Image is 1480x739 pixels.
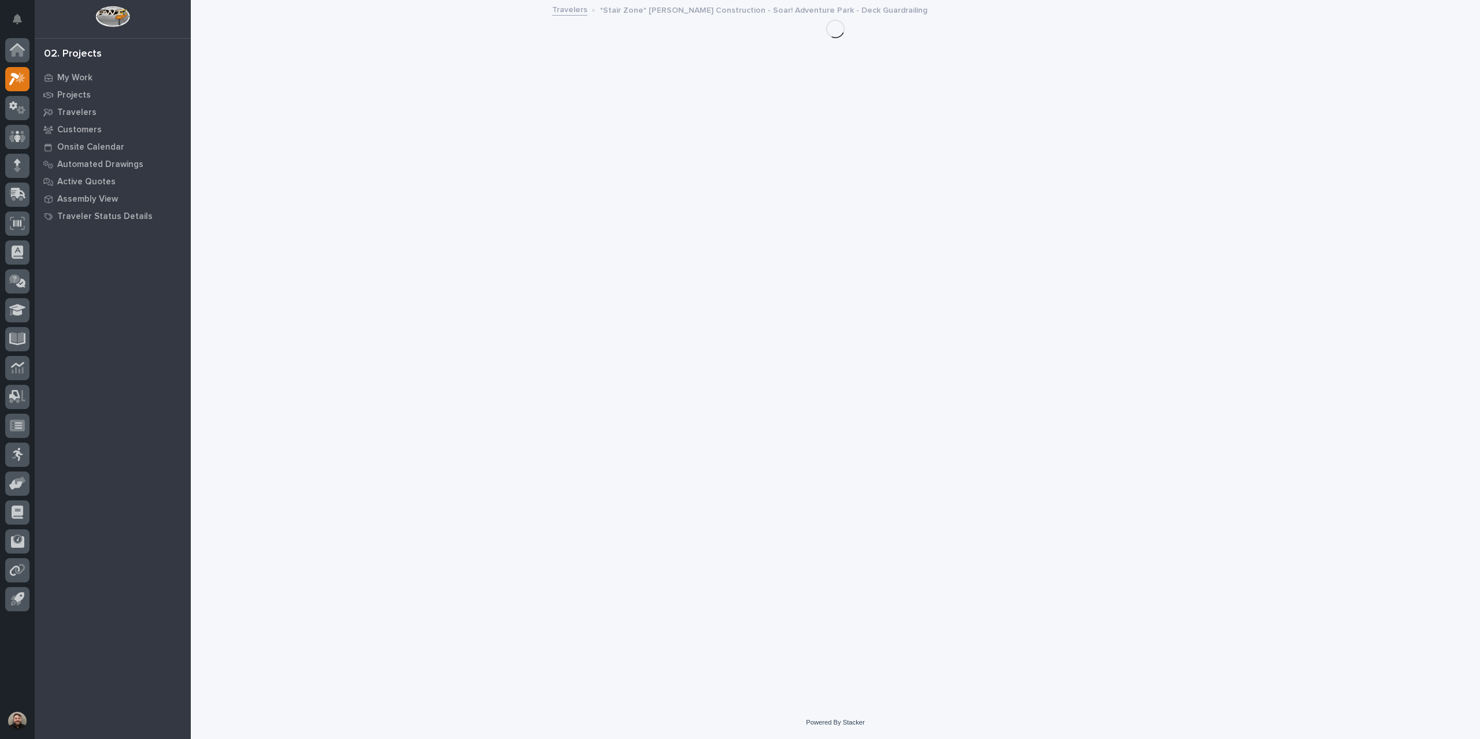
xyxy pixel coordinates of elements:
[14,14,29,32] div: Notifications
[57,177,116,187] p: Active Quotes
[35,138,191,155] a: Onsite Calendar
[57,159,143,170] p: Automated Drawings
[806,719,864,726] a: Powered By Stacker
[35,103,191,121] a: Travelers
[57,73,92,83] p: My Work
[35,190,191,207] a: Assembly View
[57,211,153,222] p: Traveler Status Details
[35,86,191,103] a: Projects
[35,69,191,86] a: My Work
[35,207,191,225] a: Traveler Status Details
[57,125,102,135] p: Customers
[5,7,29,31] button: Notifications
[95,6,129,27] img: Workspace Logo
[35,121,191,138] a: Customers
[35,155,191,173] a: Automated Drawings
[600,3,927,16] p: *Stair Zone* [PERSON_NAME] Construction - Soar! Adventure Park - Deck Guardrailing
[35,173,191,190] a: Active Quotes
[57,90,91,101] p: Projects
[44,48,102,61] div: 02. Projects
[57,194,118,205] p: Assembly View
[5,709,29,733] button: users-avatar
[57,142,124,153] p: Onsite Calendar
[57,107,97,118] p: Travelers
[552,2,587,16] a: Travelers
